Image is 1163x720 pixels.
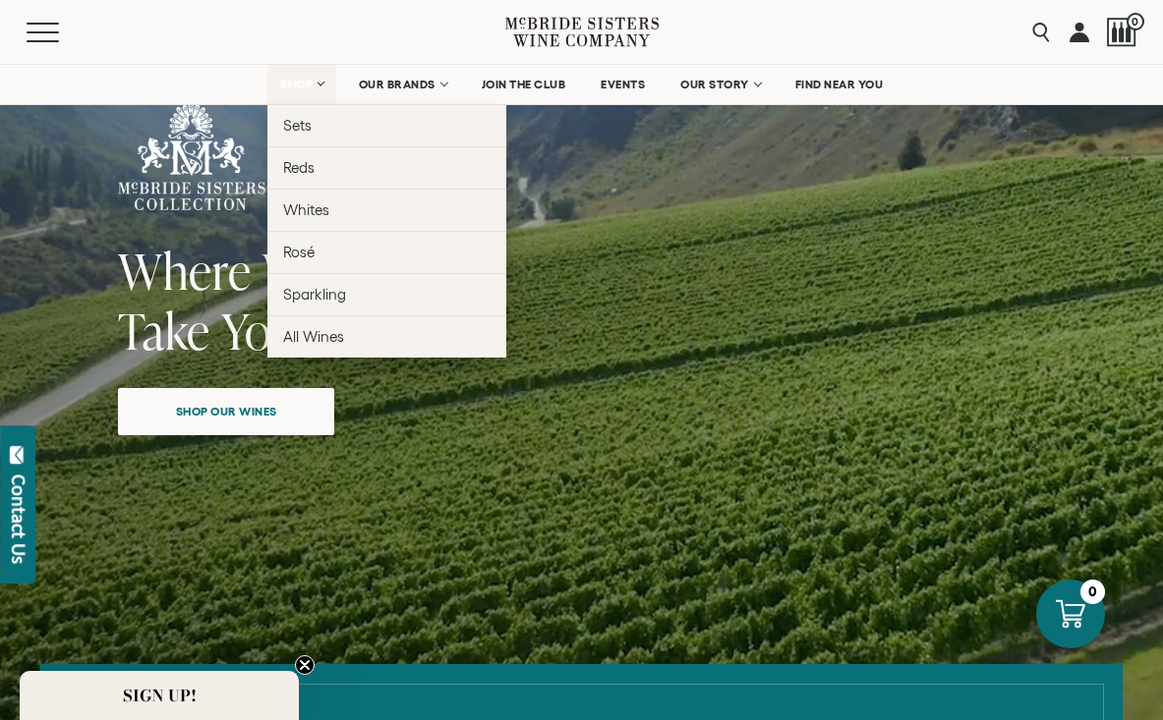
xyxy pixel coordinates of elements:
a: Rosé [267,231,506,273]
div: Contact Us [9,474,29,564]
span: OUR BRANDS [359,78,436,91]
span: Take [118,297,210,364]
div: SIGN UP!Close teaser [20,671,299,720]
a: OUR STORY [668,65,773,104]
a: Shop our wines [118,388,334,435]
span: SIGN UP! [123,684,197,707]
a: All Wines [267,315,506,358]
span: Will [262,237,340,305]
span: Where [118,237,252,305]
a: OUR BRANDS [346,65,459,104]
span: Sets [283,117,312,134]
a: Sparkling [267,273,506,315]
span: FIND NEAR YOU [795,78,884,91]
span: Reds [283,159,315,176]
span: Rosé [283,244,315,260]
span: Whites [283,201,329,218]
span: EVENTS [601,78,645,91]
a: SHOP [267,65,336,104]
button: Close teaser [295,655,315,675]
a: FIND NEAR YOU [783,65,897,104]
div: 0 [1080,580,1105,604]
span: OUR STORY [680,78,749,91]
span: All Wines [283,328,344,345]
a: Reds [267,146,506,189]
a: Whites [267,189,506,231]
a: Sets [267,104,506,146]
span: JOIN THE CLUB [482,78,566,91]
a: EVENTS [588,65,658,104]
span: 0 [1127,13,1144,30]
span: Sparkling [283,286,346,303]
a: JOIN THE CLUB [469,65,579,104]
span: Shop our wines [142,392,312,430]
button: Mobile Menu Trigger [27,23,97,42]
span: You? [221,297,319,364]
span: SHOP [280,78,314,91]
